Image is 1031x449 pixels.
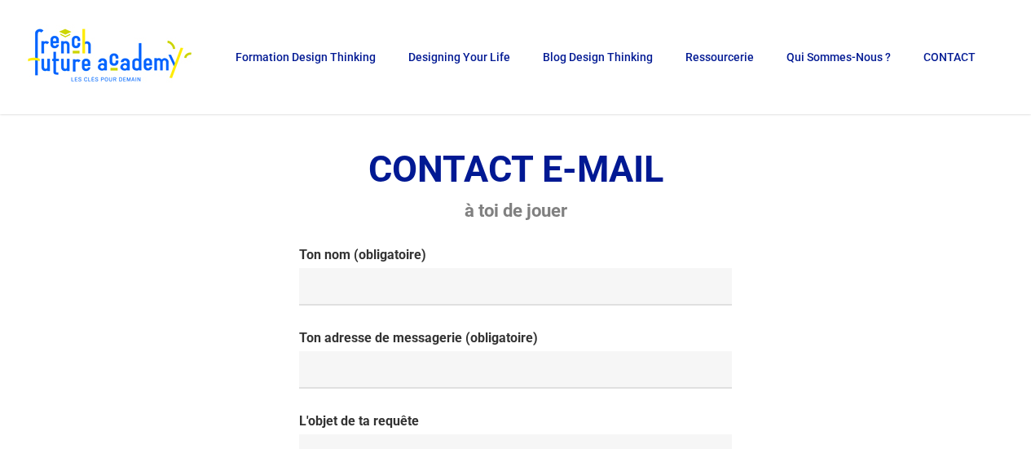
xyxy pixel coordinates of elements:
[923,51,976,64] span: CONTACT
[685,51,754,64] span: Ressourcerie
[400,51,518,63] a: Designing Your Life
[299,351,732,389] input: Ton adresse de messagerie (obligatoire)
[786,51,891,64] span: Qui sommes-nous ?
[299,268,732,306] input: Ton nom (obligatoire)
[299,247,732,306] label: Ton nom (obligatoire)
[227,51,384,63] a: Formation Design Thinking
[778,51,899,63] a: Qui sommes-nous ?
[535,51,661,63] a: Blog Design Thinking
[299,330,732,389] label: Ton adresse de messagerie (obligatoire)
[23,24,195,90] img: French Future Academy
[677,51,762,63] a: Ressourcerie
[543,51,653,64] span: Blog Design Thinking
[915,51,984,63] a: CONTACT
[73,147,958,192] h1: CONTACT E-MAIL
[236,51,376,64] span: Formation Design Thinking
[465,200,567,221] strong: à toi de jouer
[408,51,510,64] span: Designing Your Life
